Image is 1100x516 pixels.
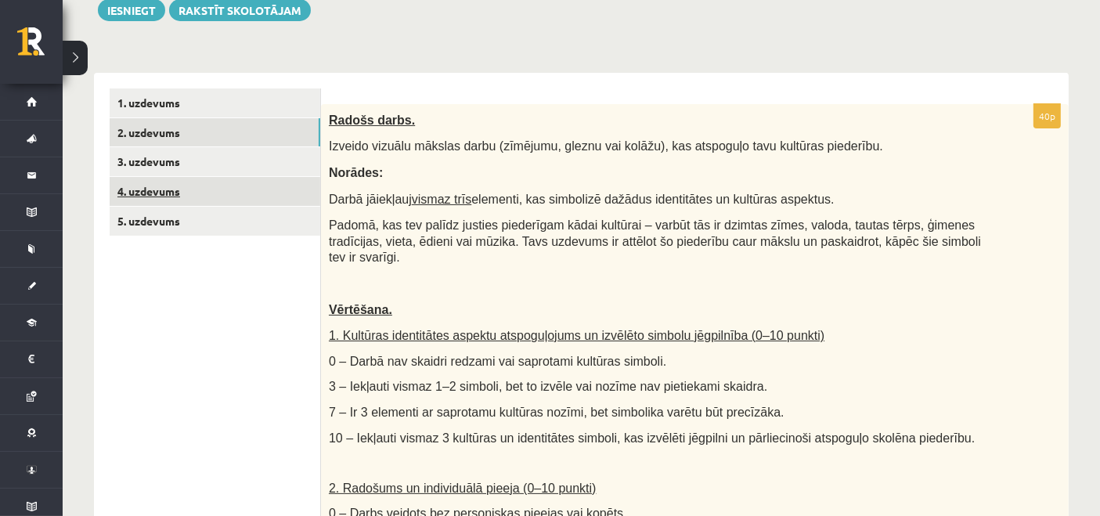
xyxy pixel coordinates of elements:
p: 40p [1033,103,1061,128]
span: Padomā, kas tev palīdz justies piederīgam kādai kultūrai – varbūt tās ir dzimtas zīmes, valoda, t... [329,218,981,264]
span: 1. Kultūras identitātes aspektu atspoguļojums un izvēlēto simbolu jēgpilnība (0–10 punkti) [329,329,824,342]
span: 7 – Ir 3 elementi ar saprotamu kultūras nozīmi, bet simbolika varētu būt precīzāka. [329,406,784,419]
body: Визуальный текстовый редактор, wiswyg-editor-user-answer-47433779547240 [16,16,715,32]
span: Radošs darbs. [329,114,415,127]
span: Darbā jāiekļauj elementi, kas simbolizē dažādus identitātes un kultūras aspektus. [329,193,835,206]
a: 1. uzdevums [110,88,320,117]
u: vismaz trīs [412,193,471,206]
span: 2. Radošums un individuālā pieeja (0–10 punkti) [329,482,597,495]
span: Vērtēšana. [329,303,392,316]
a: 3. uzdevums [110,147,320,176]
a: 4. uzdevums [110,177,320,206]
a: 5. uzdevums [110,207,320,236]
a: Rīgas 1. Tālmācības vidusskola [17,27,63,67]
span: Izveido vizuālu mākslas darbu (zīmējumu, gleznu vai kolāžu), kas atspoguļo tavu kultūras piederību. [329,139,883,153]
a: 2. uzdevums [110,118,320,147]
span: 10 – Iekļauti vismaz 3 kultūras un identitātes simboli, kas izvēlēti jēgpilni un pārliecinoši ats... [329,431,975,445]
span: 0 – Darbā nav skaidri redzami vai saprotami kultūras simboli. [329,355,666,368]
span: Norādes: [329,166,383,179]
span: 3 – Iekļauti vismaz 1–2 simboli, bet to izvēle vai nozīme nav pietiekami skaidra. [329,380,767,393]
